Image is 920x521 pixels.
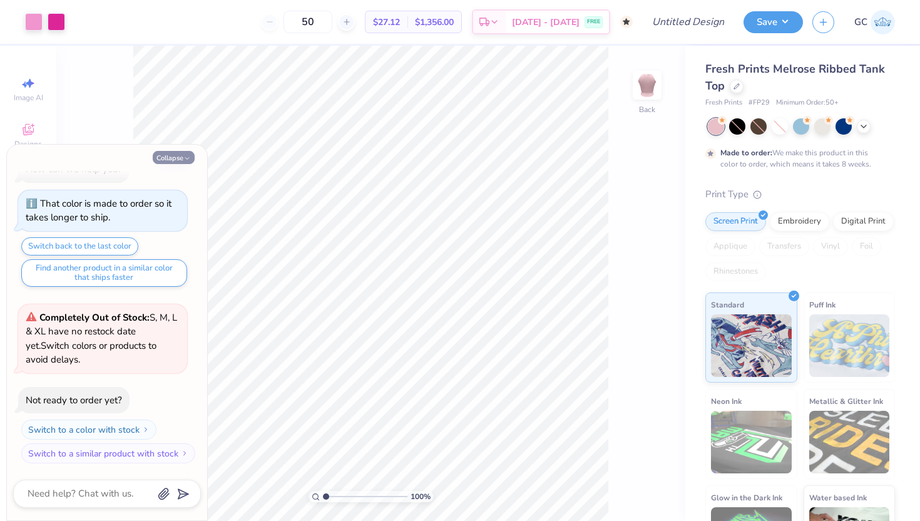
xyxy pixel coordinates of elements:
span: Image AI [14,93,43,103]
button: Switch to a color with stock [21,420,156,440]
img: George Charles [871,10,895,34]
span: Glow in the Dark Ink [711,491,782,504]
input: Untitled Design [642,9,734,34]
span: Neon Ink [711,395,742,408]
span: Fresh Prints [705,98,742,108]
span: Puff Ink [809,298,836,311]
span: [DATE] - [DATE] [512,16,580,29]
button: Switch back to the last color [21,237,138,255]
span: $27.12 [373,16,400,29]
strong: Made to order: [720,148,772,158]
span: GC [854,15,867,29]
div: Vinyl [813,237,848,256]
span: Minimum Order: 50 + [776,98,839,108]
img: Metallic & Glitter Ink [809,411,890,473]
div: Rhinestones [705,262,766,281]
span: # FP29 [749,98,770,108]
a: GC [854,10,895,34]
div: Embroidery [770,212,829,231]
div: Not ready to order yet? [26,394,122,406]
span: Metallic & Glitter Ink [809,395,883,408]
button: Find another product in a similar color that ships faster [21,259,187,287]
span: S, M, L & XL have no restock date yet. Switch colors or products to avoid delays. [26,311,177,366]
div: Digital Print [833,212,894,231]
div: Screen Print [705,212,766,231]
div: We make this product in this color to order, which means it takes 8 weeks. [720,147,874,170]
div: That color is made to order so it takes longer to ship. [26,197,171,224]
span: Water based Ink [809,491,867,504]
div: Transfers [759,237,809,256]
span: 100 % [411,491,431,502]
div: Foil [852,237,881,256]
span: Designs [14,139,42,149]
img: Neon Ink [711,411,792,473]
img: Standard [711,314,792,377]
strong: Completely Out of Stock: [39,311,150,324]
button: Switch to a similar product with stock [21,443,195,463]
span: Standard [711,298,744,311]
img: Switch to a color with stock [142,426,150,433]
input: – – [284,11,332,33]
div: Applique [705,237,755,256]
span: Fresh Prints Melrose Ribbed Tank Top [705,61,885,93]
div: Print Type [705,187,895,202]
span: $1,356.00 [415,16,454,29]
button: Save [744,11,803,33]
img: Back [635,73,660,98]
img: Puff Ink [809,314,890,377]
span: FREE [587,18,600,26]
button: Collapse [153,151,195,164]
div: Back [639,104,655,115]
img: Switch to a similar product with stock [181,450,188,457]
